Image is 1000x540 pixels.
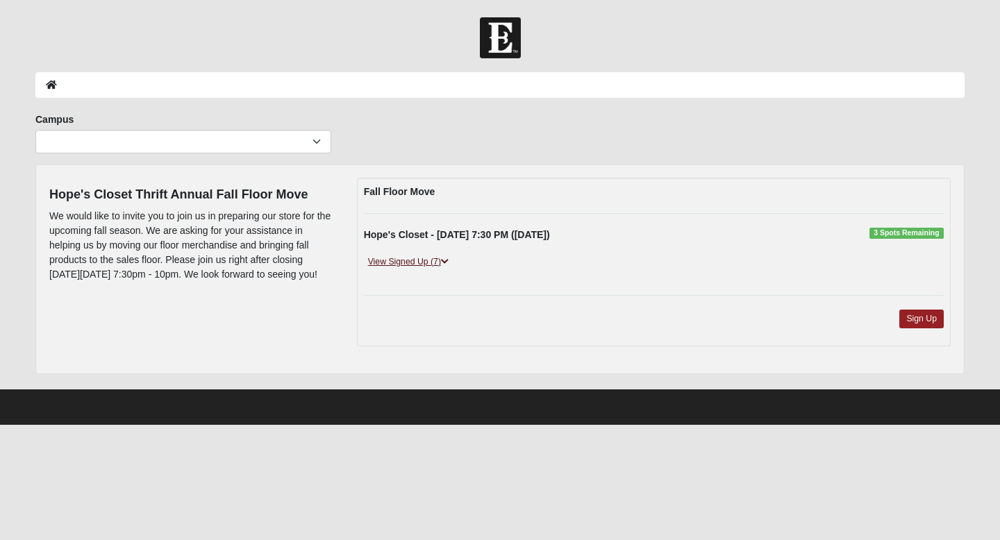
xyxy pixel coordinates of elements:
h4: Hope's Closet Thrift Annual Fall Floor Move [49,187,336,203]
strong: Fall Floor Move [364,186,435,197]
a: Sign Up [899,310,944,328]
label: Campus [35,112,74,126]
strong: Hope's Closet - [DATE] 7:30 PM ([DATE]) [364,229,550,240]
p: We would like to invite you to join us in preparing our store for the upcoming fall season. We ar... [49,209,336,282]
span: 3 Spots Remaining [869,228,944,239]
img: Church of Eleven22 Logo [480,17,521,58]
a: View Signed Up (7) [364,255,453,269]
